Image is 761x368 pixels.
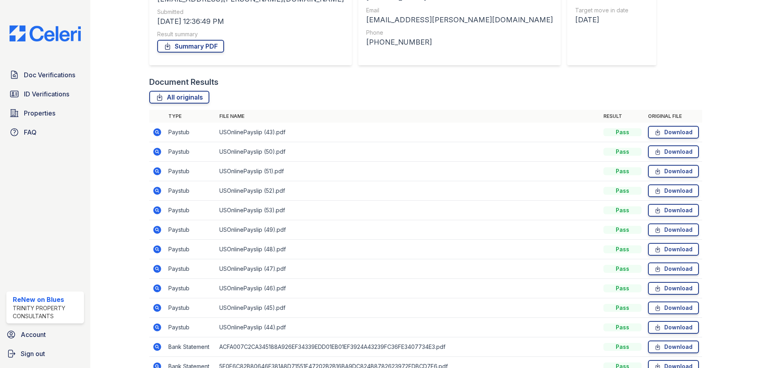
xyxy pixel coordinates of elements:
[165,279,216,298] td: Paystub
[165,162,216,181] td: Paystub
[648,282,699,295] a: Download
[24,108,55,118] span: Properties
[216,220,600,240] td: USOnlinePayslip (49).pdf
[648,126,699,139] a: Download
[165,123,216,142] td: Paystub
[149,91,209,104] a: All originals
[603,284,642,292] div: Pass
[366,6,553,14] div: Email
[165,318,216,337] td: Paystub
[165,259,216,279] td: Paystub
[13,304,81,320] div: Trinity Property Consultants
[216,240,600,259] td: USOnlinePayslip (48).pdf
[648,145,699,158] a: Download
[165,142,216,162] td: Paystub
[603,265,642,273] div: Pass
[645,110,702,123] th: Original file
[21,330,46,339] span: Account
[165,337,216,357] td: Bank Statement
[216,110,600,123] th: File name
[165,298,216,318] td: Paystub
[648,243,699,256] a: Download
[216,123,600,142] td: USOnlinePayslip (43).pdf
[603,304,642,312] div: Pass
[6,124,84,140] a: FAQ
[6,86,84,102] a: ID Verifications
[648,165,699,178] a: Download
[13,295,81,304] div: ReNew on Blues
[575,14,629,25] div: [DATE]
[216,142,600,162] td: USOnlinePayslip (50).pdf
[216,318,600,337] td: USOnlinePayslip (44).pdf
[366,29,553,37] div: Phone
[6,67,84,83] a: Doc Verifications
[648,321,699,334] a: Download
[165,240,216,259] td: Paystub
[216,279,600,298] td: USOnlinePayslip (46).pdf
[603,206,642,214] div: Pass
[366,37,553,48] div: [PHONE_NUMBER]
[366,14,553,25] div: [EMAIL_ADDRESS][PERSON_NAME][DOMAIN_NAME]
[216,162,600,181] td: USOnlinePayslip (51).pdf
[6,105,84,121] a: Properties
[603,128,642,136] div: Pass
[157,16,344,27] div: [DATE] 12:36:49 PM
[216,337,600,357] td: ACFA007C2CA345188A926EF34339EDD01EB01EF3924A43239FC36FE3407734E3.pdf
[648,341,699,353] a: Download
[648,204,699,217] a: Download
[600,110,645,123] th: Result
[3,327,87,343] a: Account
[603,167,642,175] div: Pass
[165,110,216,123] th: Type
[24,70,75,80] span: Doc Verifications
[603,226,642,234] div: Pass
[3,25,87,41] img: CE_Logo_Blue-a8612792a0a2168367f1c8372b55b34899dd931a85d93a1a3d3e32e68fde9ad4.png
[3,346,87,362] a: Sign out
[216,259,600,279] td: USOnlinePayslip (47).pdf
[157,30,344,38] div: Result summary
[149,76,219,88] div: Document Results
[648,262,699,275] a: Download
[603,187,642,195] div: Pass
[165,201,216,220] td: Paystub
[165,220,216,240] td: Paystub
[603,323,642,331] div: Pass
[648,223,699,236] a: Download
[603,148,642,156] div: Pass
[165,181,216,201] td: Paystub
[157,8,344,16] div: Submitted
[157,40,224,53] a: Summary PDF
[603,343,642,351] div: Pass
[648,301,699,314] a: Download
[24,89,69,99] span: ID Verifications
[21,349,45,358] span: Sign out
[216,298,600,318] td: USOnlinePayslip (45).pdf
[24,127,37,137] span: FAQ
[575,6,629,14] div: Target move in date
[648,184,699,197] a: Download
[216,181,600,201] td: USOnlinePayslip (52).pdf
[603,245,642,253] div: Pass
[216,201,600,220] td: USOnlinePayslip (53).pdf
